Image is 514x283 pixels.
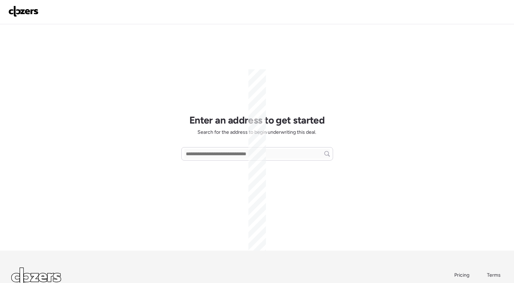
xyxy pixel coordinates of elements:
span: Terms [487,272,501,278]
a: Terms [487,272,503,279]
img: Logo [8,6,39,17]
span: Search for the address to begin underwriting this deal. [197,129,316,136]
a: Pricing [454,272,470,279]
span: Pricing [454,272,469,278]
h1: Enter an address to get started [189,114,325,126]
